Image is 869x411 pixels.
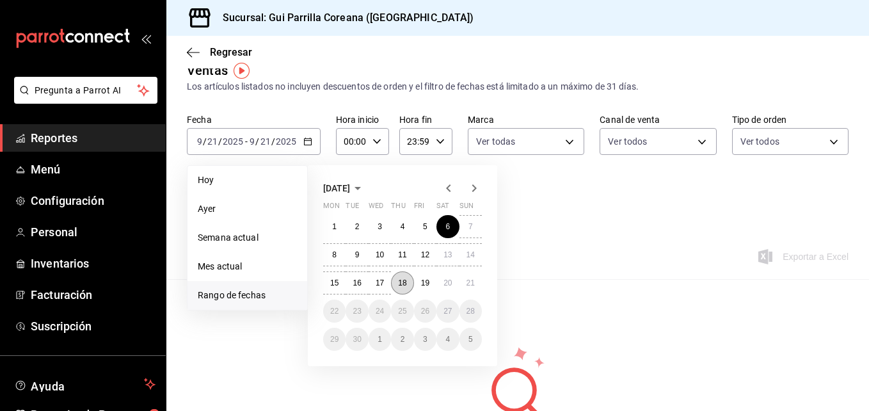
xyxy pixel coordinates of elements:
abbr: Wednesday [369,202,383,215]
span: Hoy [198,173,297,187]
span: / [255,136,259,147]
abbr: September 1, 2025 [332,222,337,231]
button: October 5, 2025 [459,328,482,351]
abbr: September 16, 2025 [353,278,361,287]
abbr: September 11, 2025 [398,250,406,259]
abbr: Saturday [436,202,449,215]
button: September 30, 2025 [346,328,368,351]
abbr: Friday [414,202,424,215]
span: Ayer [198,202,297,216]
img: Tooltip marker [234,63,250,79]
abbr: September 21, 2025 [466,278,475,287]
abbr: October 5, 2025 [468,335,473,344]
button: October 4, 2025 [436,328,459,351]
span: Inventarios [31,255,155,272]
label: Hora inicio [336,115,389,124]
button: September 14, 2025 [459,243,482,266]
div: Ventas [187,61,228,80]
span: / [271,136,275,147]
span: Menú [31,161,155,178]
abbr: September 9, 2025 [355,250,360,259]
abbr: September 22, 2025 [330,307,339,316]
span: Regresar [210,46,252,58]
abbr: October 3, 2025 [423,335,427,344]
input: -- [196,136,203,147]
abbr: October 1, 2025 [378,335,382,344]
button: September 3, 2025 [369,215,391,238]
button: September 4, 2025 [391,215,413,238]
button: September 16, 2025 [346,271,368,294]
button: September 29, 2025 [323,328,346,351]
abbr: September 10, 2025 [376,250,384,259]
abbr: October 4, 2025 [445,335,450,344]
input: -- [249,136,255,147]
abbr: September 26, 2025 [421,307,429,316]
abbr: September 29, 2025 [330,335,339,344]
span: Semana actual [198,231,297,245]
button: September 18, 2025 [391,271,413,294]
abbr: September 18, 2025 [398,278,406,287]
abbr: Monday [323,202,340,215]
button: September 10, 2025 [369,243,391,266]
button: October 2, 2025 [391,328,413,351]
abbr: September 4, 2025 [401,222,405,231]
abbr: September 24, 2025 [376,307,384,316]
button: September 22, 2025 [323,300,346,323]
abbr: September 8, 2025 [332,250,337,259]
abbr: September 30, 2025 [353,335,361,344]
span: Personal [31,223,155,241]
span: Mes actual [198,260,297,273]
button: September 27, 2025 [436,300,459,323]
abbr: September 3, 2025 [378,222,382,231]
span: / [203,136,207,147]
abbr: September 28, 2025 [466,307,475,316]
h3: Sucursal: Gui Parrilla Coreana ([GEOGRAPHIC_DATA]) [212,10,474,26]
abbr: Thursday [391,202,405,215]
button: September 1, 2025 [323,215,346,238]
button: September 20, 2025 [436,271,459,294]
button: September 17, 2025 [369,271,391,294]
span: Rango de fechas [198,289,297,302]
button: September 21, 2025 [459,271,482,294]
button: open_drawer_menu [141,33,151,44]
abbr: September 17, 2025 [376,278,384,287]
label: Tipo de orden [732,115,849,124]
span: Pregunta a Parrot AI [35,84,138,97]
button: September 7, 2025 [459,215,482,238]
abbr: September 20, 2025 [443,278,452,287]
button: September 11, 2025 [391,243,413,266]
input: -- [260,136,271,147]
span: - [245,136,248,147]
label: Hora fin [399,115,452,124]
span: / [218,136,222,147]
span: Suscripción [31,318,155,335]
button: October 3, 2025 [414,328,436,351]
abbr: September 19, 2025 [421,278,429,287]
abbr: September 6, 2025 [445,222,450,231]
abbr: September 12, 2025 [421,250,429,259]
span: Ver todos [740,135,779,148]
abbr: October 2, 2025 [401,335,405,344]
label: Fecha [187,115,321,124]
label: Canal de venta [600,115,716,124]
abbr: September 13, 2025 [443,250,452,259]
button: September 12, 2025 [414,243,436,266]
span: Reportes [31,129,155,147]
button: September 6, 2025 [436,215,459,238]
button: September 25, 2025 [391,300,413,323]
button: September 23, 2025 [346,300,368,323]
button: October 1, 2025 [369,328,391,351]
button: September 13, 2025 [436,243,459,266]
input: ---- [222,136,244,147]
abbr: September 5, 2025 [423,222,427,231]
button: September 2, 2025 [346,215,368,238]
button: September 8, 2025 [323,243,346,266]
button: September 24, 2025 [369,300,391,323]
abbr: September 27, 2025 [443,307,452,316]
button: Regresar [187,46,252,58]
button: Pregunta a Parrot AI [14,77,157,104]
abbr: September 15, 2025 [330,278,339,287]
span: Configuración [31,192,155,209]
button: [DATE] [323,181,365,196]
